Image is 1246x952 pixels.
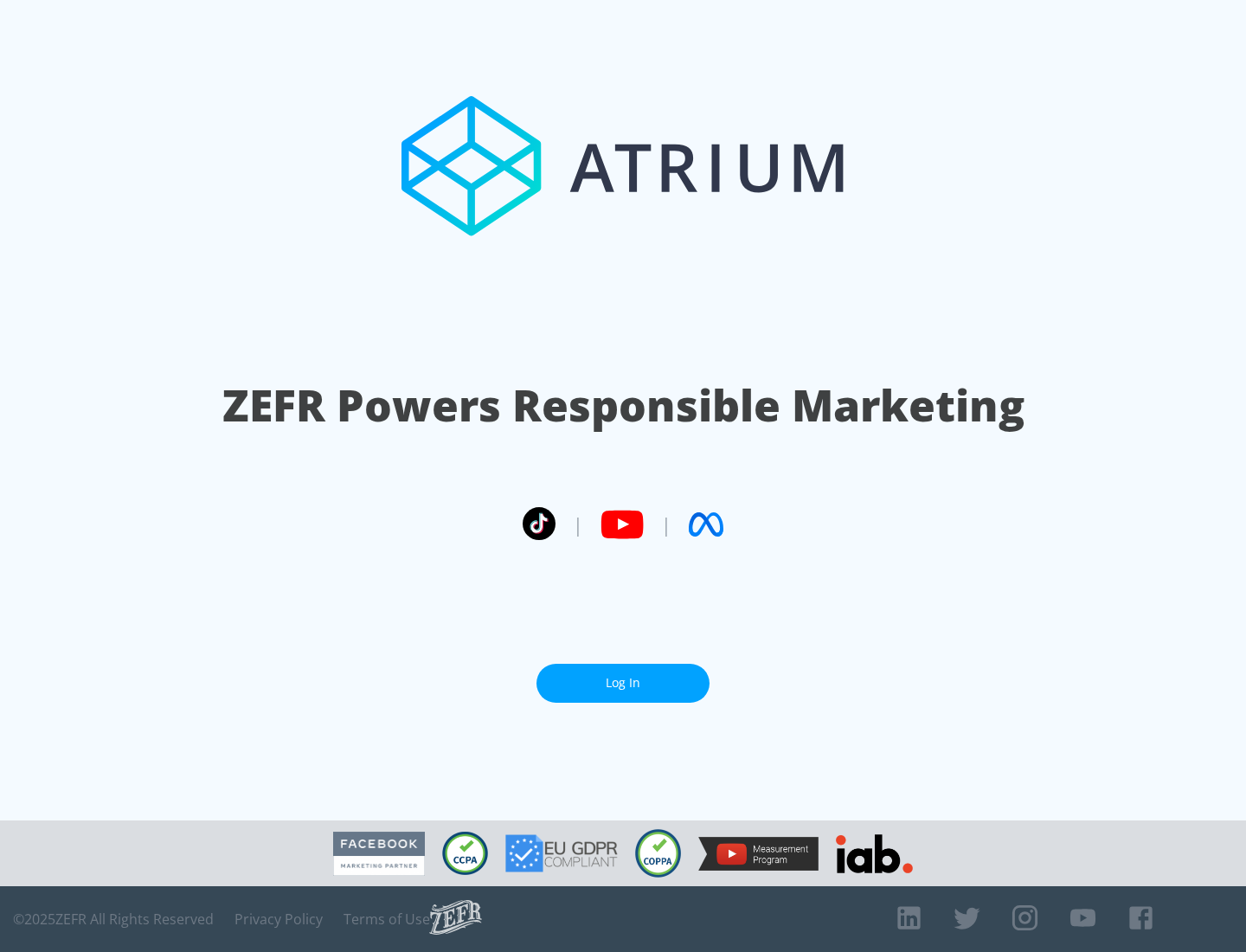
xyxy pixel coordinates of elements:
a: Privacy Policy [234,910,323,928]
img: COPPA Compliant [635,829,681,878]
a: Log In [536,664,710,703]
img: IAB [836,834,913,873]
img: YouTube Measurement Program [698,837,819,871]
a: Terms of Use [344,910,430,928]
img: CCPA Compliant [442,832,488,875]
img: Facebook Marketing Partner [333,832,425,876]
span: © 2025 ZEFR All Rights Reserved [13,910,214,928]
span: | [661,511,671,537]
img: GDPR Compliant [505,834,618,872]
h1: ZEFR Powers Responsible Marketing [222,376,1024,435]
span: | [573,511,583,537]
